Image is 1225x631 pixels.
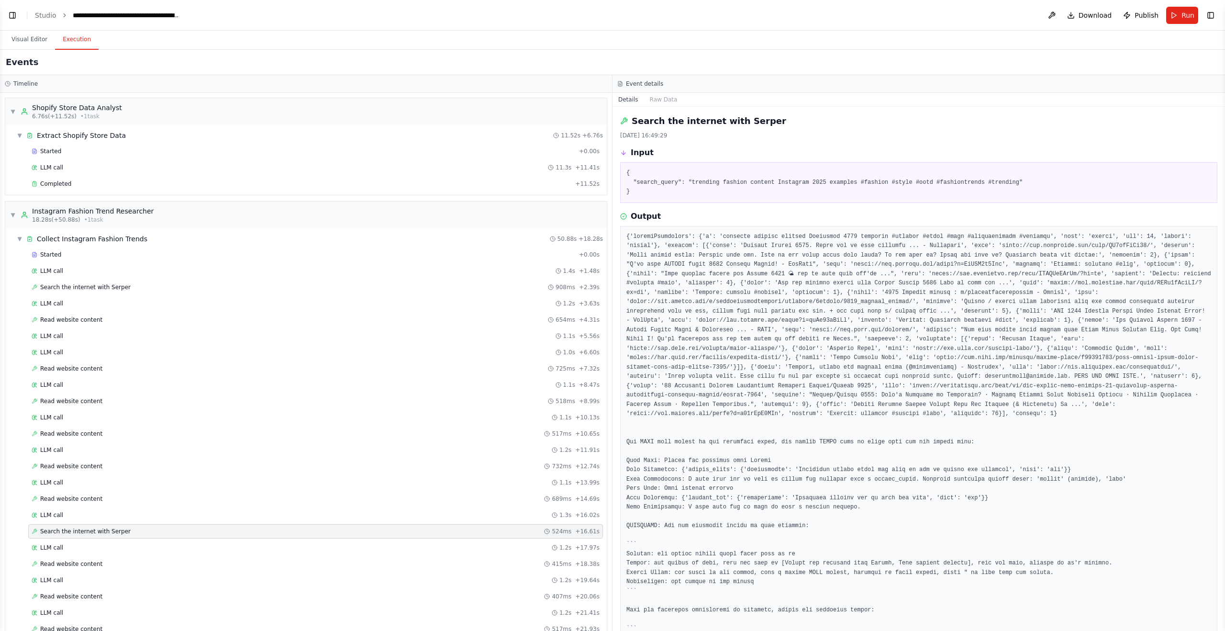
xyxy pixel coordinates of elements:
span: Read website content [40,462,102,470]
span: + 14.69s [575,495,600,503]
span: + 10.65s [575,430,600,438]
span: Read website content [40,430,102,438]
span: 11.52s [561,132,580,139]
span: 1.4s [563,267,575,275]
button: Execution [55,30,99,50]
button: Publish [1119,7,1162,24]
span: + 0.00s [579,251,600,259]
span: 1.1s [559,479,571,486]
span: Publish [1135,11,1158,20]
span: Read website content [40,316,102,324]
span: + 3.63s [579,300,600,307]
span: 1.2s [559,609,571,617]
span: LLM call [40,332,63,340]
span: 6.76s (+11.52s) [32,113,77,120]
h2: Search the internet with Serper [632,114,786,128]
span: LLM call [40,267,63,275]
span: 11.3s [556,164,571,171]
div: Instagram Fashion Trend Researcher [32,206,154,216]
span: Read website content [40,397,102,405]
span: LLM call [40,511,63,519]
span: + 8.99s [579,397,600,405]
span: 1.0s [563,349,575,356]
span: Read website content [40,560,102,568]
span: 18.28s (+50.88s) [32,216,80,224]
span: Download [1079,11,1112,20]
span: 908ms [556,283,575,291]
span: + 10.13s [575,414,600,421]
span: LLM call [40,381,63,389]
h3: Input [631,147,654,158]
span: Read website content [40,495,102,503]
span: 1.2s [559,446,571,454]
button: Visual Editor [4,30,55,50]
nav: breadcrumb [35,11,180,20]
span: 689ms [552,495,571,503]
span: ▼ [10,211,16,219]
span: + 19.64s [575,576,600,584]
span: + 8.47s [579,381,600,389]
span: LLM call [40,414,63,421]
button: Download [1063,7,1116,24]
span: + 6.76s [582,132,603,139]
span: + 12.74s [575,462,600,470]
span: Completed [40,180,71,188]
span: + 2.39s [579,283,600,291]
span: + 16.02s [575,511,600,519]
span: 407ms [552,593,571,600]
h3: Timeline [13,80,38,88]
span: + 1.48s [579,267,600,275]
span: Read website content [40,365,102,372]
span: LLM call [40,164,63,171]
span: 1.1s [559,414,571,421]
h3: Event details [626,80,663,88]
span: Read website content [40,593,102,600]
div: Shopify Store Data Analyst [32,103,122,113]
span: 1.2s [559,576,571,584]
h2: Events [6,56,38,69]
span: 1.1s [563,332,575,340]
button: Run [1166,7,1198,24]
span: LLM call [40,446,63,454]
span: + 11.52s [575,180,600,188]
span: 654ms [556,316,575,324]
span: 415ms [552,560,571,568]
span: 50.88s [557,235,577,243]
span: Search the internet with Serper [40,528,131,535]
span: LLM call [40,479,63,486]
span: + 11.91s [575,446,600,454]
span: + 7.32s [579,365,600,372]
span: + 5.56s [579,332,600,340]
button: Show right sidebar [1204,9,1217,22]
span: LLM call [40,349,63,356]
button: Show left sidebar [6,9,19,22]
span: ▼ [17,132,22,139]
span: 517ms [552,430,571,438]
span: LLM call [40,609,63,617]
span: + 16.61s [575,528,600,535]
span: + 20.06s [575,593,600,600]
div: [DATE] 16:49:29 [620,132,1217,139]
span: + 6.60s [579,349,600,356]
span: 1.1s [563,381,575,389]
span: • 1 task [84,216,103,224]
span: + 13.99s [575,479,600,486]
span: 1.3s [559,511,571,519]
span: + 11.41s [575,164,600,171]
span: • 1 task [80,113,100,120]
span: ▼ [10,108,16,115]
h3: Output [631,211,661,222]
div: Extract Shopify Store Data [37,131,126,140]
span: Run [1181,11,1194,20]
span: Started [40,147,61,155]
span: + 4.31s [579,316,600,324]
button: Raw Data [644,93,683,106]
span: 524ms [552,528,571,535]
span: LLM call [40,544,63,552]
span: 725ms [556,365,575,372]
span: 1.2s [563,300,575,307]
a: Studio [35,11,56,19]
span: 518ms [556,397,575,405]
span: LLM call [40,576,63,584]
span: 732ms [552,462,571,470]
